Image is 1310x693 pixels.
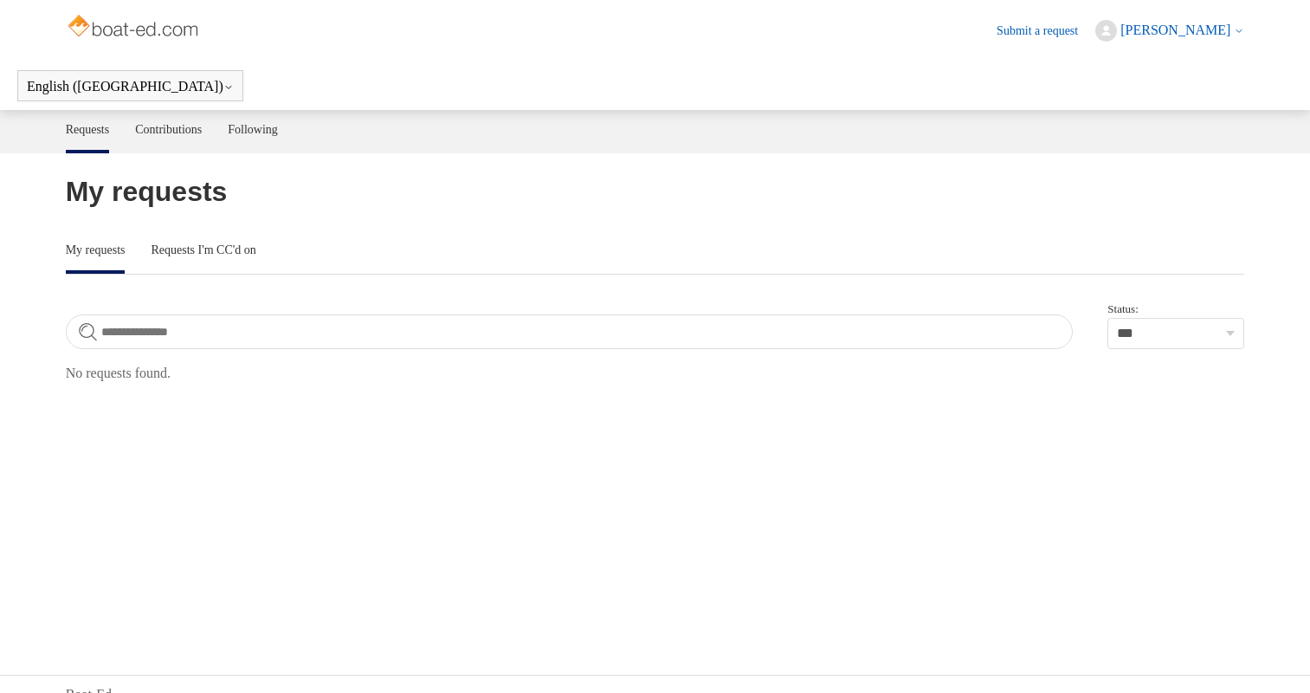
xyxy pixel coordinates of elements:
[66,363,1245,384] p: No requests found.
[27,79,234,94] button: English ([GEOGRAPHIC_DATA])
[228,110,278,150] a: Following
[1252,635,1297,680] div: Live chat
[66,171,1245,212] h1: My requests
[1120,23,1230,37] span: [PERSON_NAME]
[66,110,110,150] a: Requests
[1107,301,1244,318] label: Status:
[66,230,126,270] a: My requests
[997,22,1095,40] a: Submit a request
[1095,20,1244,42] button: [PERSON_NAME]
[151,230,255,270] a: Requests I'm CC'd on
[135,110,202,150] a: Contributions
[66,10,203,45] img: Boat-Ed Help Center home page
